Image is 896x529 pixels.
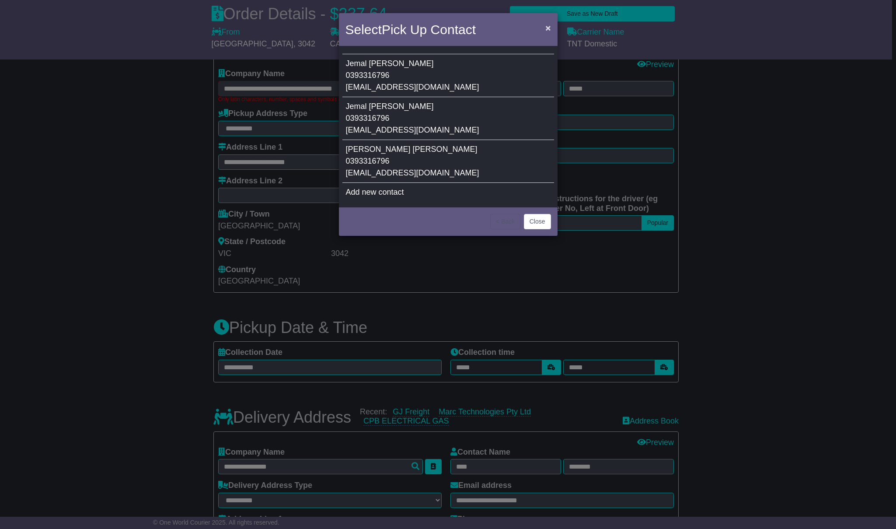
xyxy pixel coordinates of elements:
[346,71,390,80] span: 0393316796
[431,22,476,37] span: Contact
[346,157,390,165] span: 0393316796
[382,22,427,37] span: Pick Up
[369,59,434,68] span: [PERSON_NAME]
[346,102,367,111] span: Jemal
[346,114,390,123] span: 0393316796
[346,188,404,196] span: Add new contact
[545,23,551,33] span: ×
[413,145,478,154] span: [PERSON_NAME]
[369,102,434,111] span: [PERSON_NAME]
[346,83,479,91] span: [EMAIL_ADDRESS][DOMAIN_NAME]
[346,126,479,134] span: [EMAIL_ADDRESS][DOMAIN_NAME]
[345,20,476,39] h4: Select
[346,59,367,68] span: Jemal
[541,19,555,37] button: Close
[346,168,479,177] span: [EMAIL_ADDRESS][DOMAIN_NAME]
[524,214,551,229] button: Close
[490,214,520,229] button: < Back
[346,145,411,154] span: [PERSON_NAME]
